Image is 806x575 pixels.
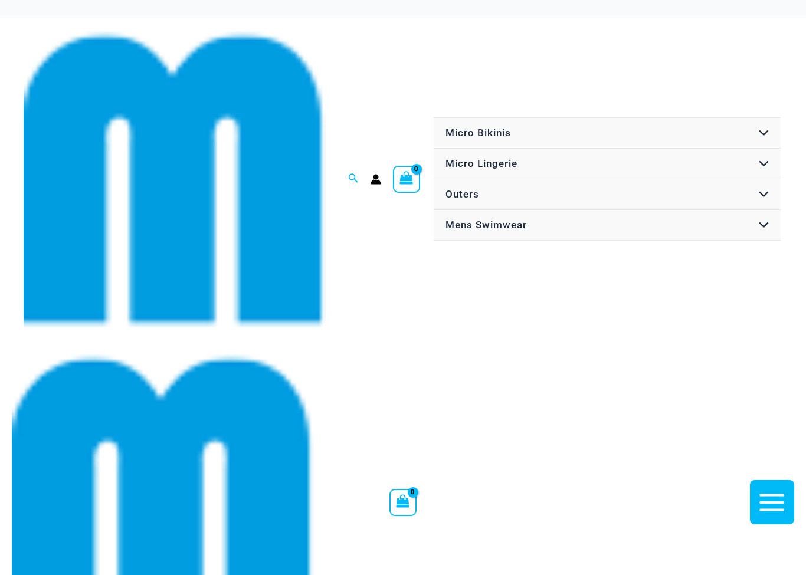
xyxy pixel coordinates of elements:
[445,219,527,231] span: Mens Swimwear
[445,127,511,139] span: Micro Bikinis
[445,188,479,200] span: Outers
[389,489,417,516] a: View Shopping Cart, empty
[434,118,781,149] a: Micro BikinisMenu ToggleMenu Toggle
[434,149,781,179] a: Micro LingerieMenu ToggleMenu Toggle
[445,157,517,169] span: Micro Lingerie
[432,116,782,242] nav: Site Navigation
[24,28,326,330] img: cropped mm emblem
[393,166,420,193] a: View Shopping Cart, empty
[434,179,781,210] a: OutersMenu ToggleMenu Toggle
[348,172,359,186] a: Search icon link
[371,174,381,185] a: Account icon link
[434,210,781,241] a: Mens SwimwearMenu ToggleMenu Toggle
